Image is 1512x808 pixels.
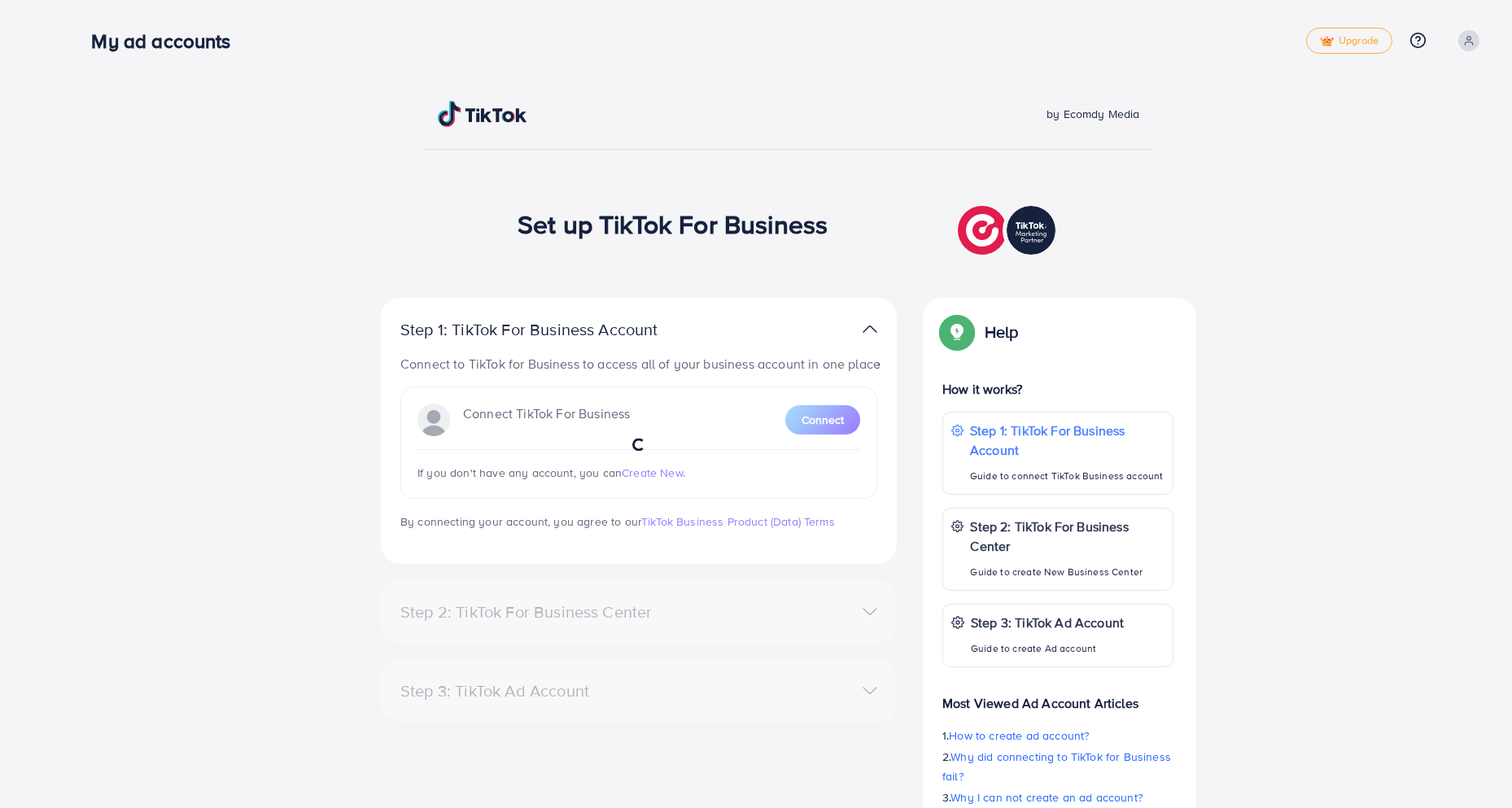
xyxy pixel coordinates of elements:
[971,639,1124,658] p: Guide to create Ad account
[949,727,1089,744] span: How to create ad account?
[438,101,527,127] img: TikTok
[958,202,1060,259] img: TikTok partner
[400,320,710,339] p: Step 1: TikTok For Business Account
[970,562,1165,582] p: Guide to create New Business Center
[942,749,1171,784] span: Why did connecting to TikTok for Business fail?
[1320,35,1379,47] span: Upgrade
[950,789,1143,806] span: Why I can not create an ad account?
[1047,106,1139,122] span: by Ecomdy Media
[985,322,1019,342] p: Help
[518,208,828,239] h1: Set up TikTok For Business
[942,726,1173,745] p: 1.
[942,379,1173,399] p: How it works?
[970,421,1165,460] p: Step 1: TikTok For Business Account
[970,466,1165,486] p: Guide to connect TikTok Business account
[1320,36,1334,47] img: tick
[970,517,1165,556] p: Step 2: TikTok For Business Center
[863,317,877,341] img: TikTok partner
[91,29,243,53] h3: My ad accounts
[942,747,1173,786] p: 2.
[1306,28,1392,54] a: tickUpgrade
[942,680,1173,713] p: Most Viewed Ad Account Articles
[942,788,1173,807] p: 3.
[942,317,972,347] img: Popup guide
[971,613,1124,632] p: Step 3: TikTok Ad Account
